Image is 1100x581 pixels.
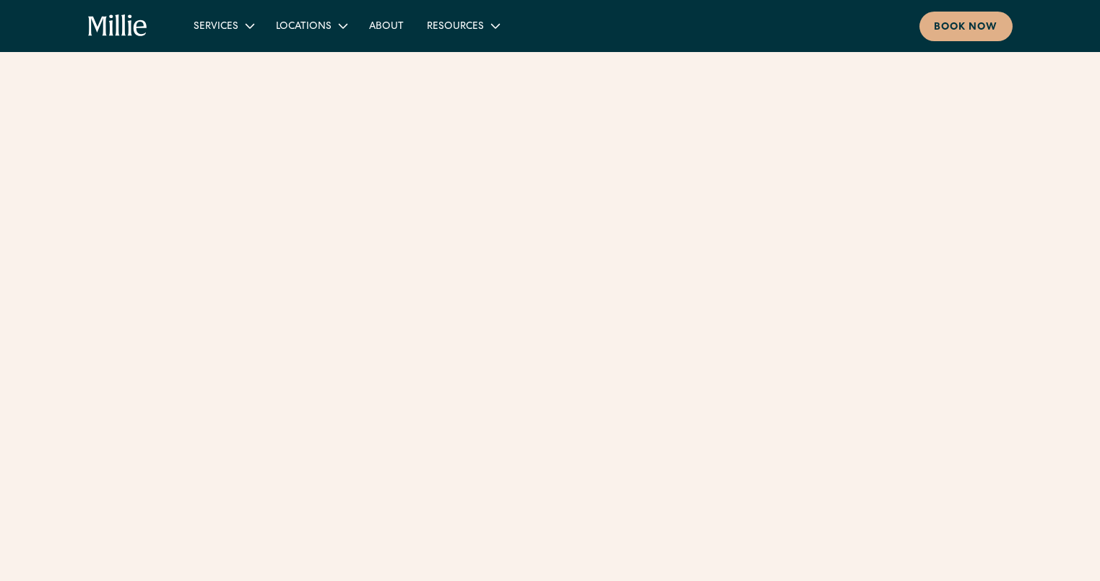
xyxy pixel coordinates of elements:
[276,20,332,35] div: Locations
[934,20,998,35] div: Book now
[358,14,415,38] a: About
[427,20,484,35] div: Resources
[182,14,264,38] div: Services
[88,14,148,38] a: home
[415,14,510,38] div: Resources
[264,14,358,38] div: Locations
[919,12,1013,41] a: Book now
[194,20,238,35] div: Services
